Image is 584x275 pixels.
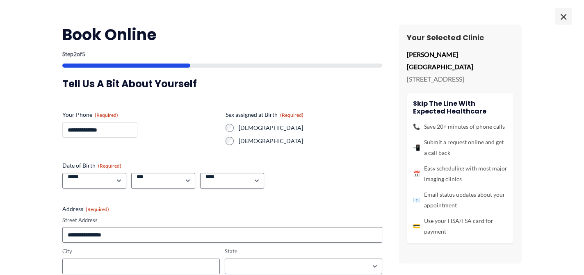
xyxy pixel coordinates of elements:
label: Street Address [62,216,382,224]
span: × [555,8,572,25]
span: (Required) [98,163,121,169]
p: [STREET_ADDRESS] [407,73,513,85]
label: Your Phone [62,111,219,119]
span: 📧 [413,195,420,205]
p: Step of [62,51,382,57]
label: State [225,248,382,255]
span: (Required) [86,206,109,212]
h3: Your Selected Clinic [407,33,513,42]
span: 5 [82,50,85,57]
label: [DEMOGRAPHIC_DATA] [239,124,382,132]
li: Email status updates about your appointment [413,189,507,211]
h4: Skip the line with Expected Healthcare [413,100,507,115]
p: [PERSON_NAME][GEOGRAPHIC_DATA] [407,48,513,73]
li: Save 20+ minutes of phone calls [413,121,507,132]
li: Submit a request online and get a call back [413,137,507,158]
li: Easy scheduling with most major imaging clinics [413,163,507,184]
span: 💳 [413,221,420,232]
h2: Book Online [62,25,382,45]
legend: Date of Birth [62,161,121,170]
legend: Sex assigned at Birth [226,111,303,119]
label: [DEMOGRAPHIC_DATA] [239,137,382,145]
span: (Required) [280,112,303,118]
span: 📲 [413,142,420,153]
li: Use your HSA/FSA card for payment [413,216,507,237]
span: 📞 [413,121,420,132]
span: 📅 [413,168,420,179]
span: 2 [73,50,77,57]
legend: Address [62,205,109,213]
span: (Required) [95,112,118,118]
h3: Tell us a bit about yourself [62,77,382,90]
label: City [62,248,220,255]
